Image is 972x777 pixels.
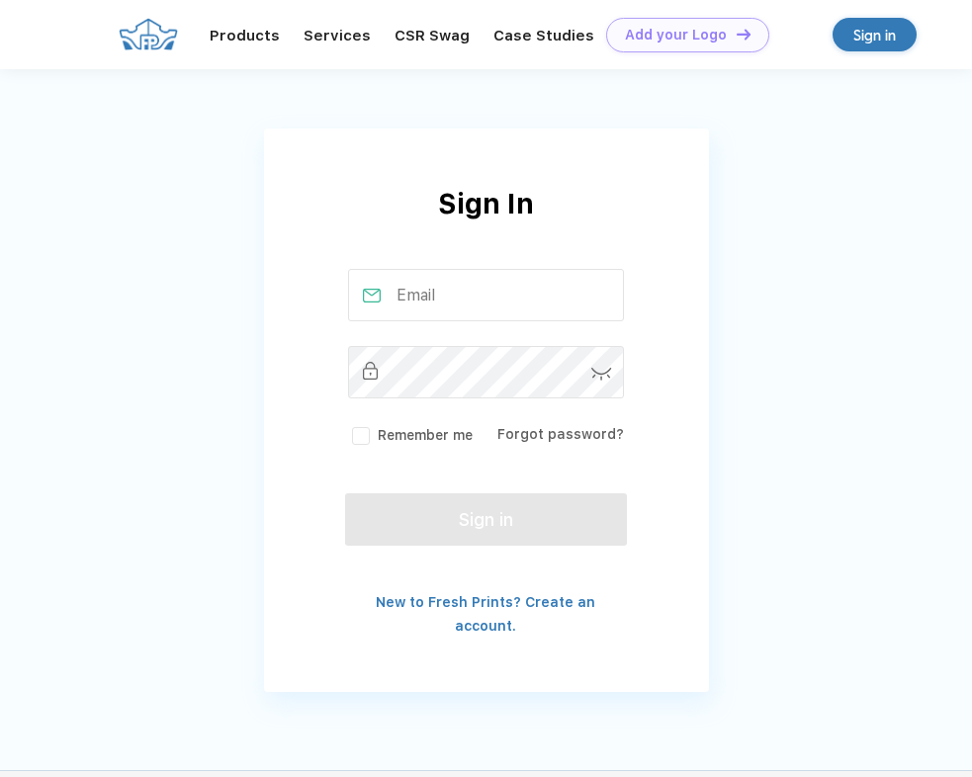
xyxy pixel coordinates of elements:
[591,368,612,381] img: password-icon.svg
[625,27,727,43] div: Add your Logo
[264,183,709,269] div: Sign In
[497,426,624,442] a: Forgot password?
[737,29,751,40] img: DT
[345,493,626,546] button: Sign in
[363,289,381,302] img: email_active.svg
[348,269,624,321] input: Email
[833,18,917,51] a: Sign in
[348,425,473,446] label: Remember me
[395,27,470,44] a: CSR Swag
[304,27,371,44] a: Services
[210,27,280,44] a: Products
[119,18,178,50] img: FP-CROWN.png
[376,594,595,634] a: New to Fresh Prints? Create an account.
[853,24,896,46] div: Sign in
[363,362,379,380] img: password_inactive.svg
